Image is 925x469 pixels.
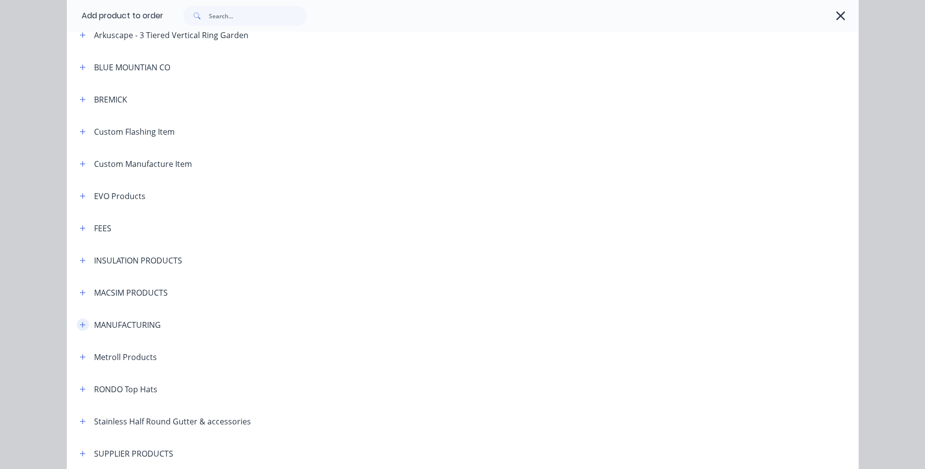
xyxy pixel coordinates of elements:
div: SUPPLIER PRODUCTS [94,448,173,460]
div: Stainless Half Round Gutter & accessories [94,416,251,427]
input: Search... [209,6,307,26]
div: MANUFACTURING [94,319,161,331]
div: BREMICK [94,94,127,105]
div: Arkuscape - 3 Tiered Vertical Ring Garden [94,29,248,41]
div: FEES [94,222,111,234]
div: Metroll Products [94,351,157,363]
div: Custom Manufacture Item [94,158,192,170]
div: MACSIM PRODUCTS [94,287,168,299]
div: BLUE MOUNTIAN CO [94,61,170,73]
div: EVO Products [94,190,146,202]
div: INSULATION PRODUCTS [94,255,182,266]
div: Custom Flashing Item [94,126,175,138]
div: RONDO Top Hats [94,383,157,395]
